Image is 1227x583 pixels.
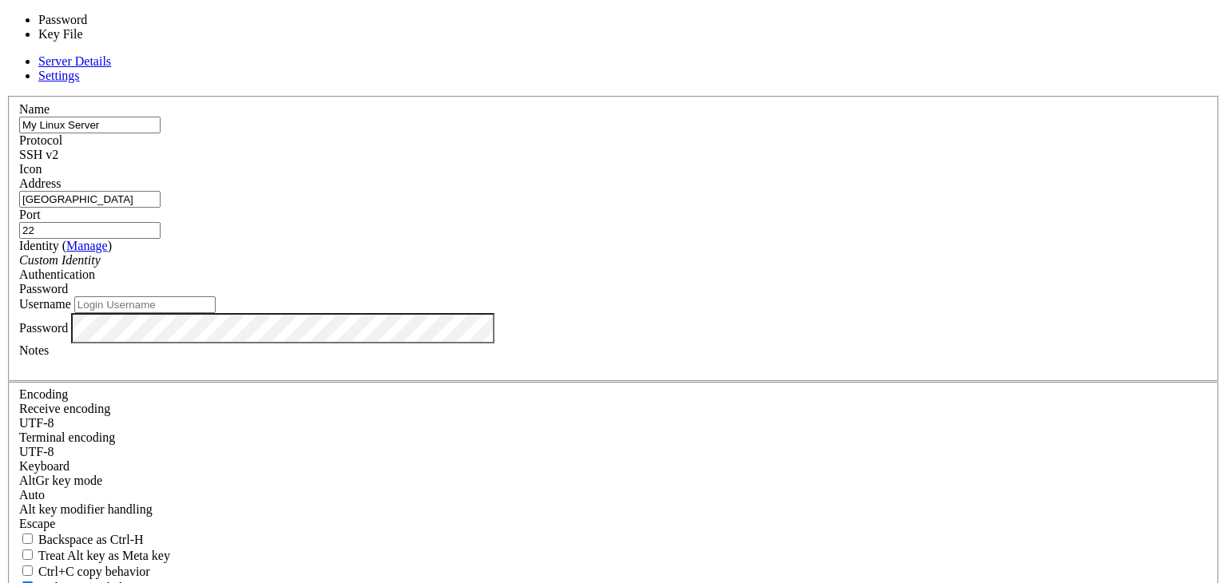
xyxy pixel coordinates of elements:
[19,343,49,357] label: Notes
[19,162,42,176] label: Icon
[38,549,170,562] span: Treat Alt key as Meta key
[19,445,54,458] span: UTF-8
[19,208,41,221] label: Port
[19,533,144,546] label: If true, the backspace should send BS ('\x08', aka ^H). Otherwise the backspace key should send '...
[19,416,54,430] span: UTF-8
[38,27,171,42] li: Key File
[62,239,112,252] span: ( )
[19,549,170,562] label: Whether the Alt key acts as a Meta key or as a distinct Alt key.
[38,54,111,68] a: Server Details
[19,117,161,133] input: Server Name
[19,565,150,578] label: Ctrl-C copies if true, send ^C to host if false. Ctrl-Shift-C sends ^C to host if true, copies if...
[19,133,62,147] label: Protocol
[19,176,61,190] label: Address
[19,268,95,281] label: Authentication
[74,296,216,313] input: Login Username
[19,474,102,487] label: Set the expected encoding for data received from the host. If the encodings do not match, visual ...
[19,459,69,473] label: Keyboard
[19,517,1208,531] div: Escape
[19,253,101,267] i: Custom Identity
[19,222,161,239] input: Port Number
[19,148,1208,162] div: SSH v2
[19,402,110,415] label: Set the expected encoding for data received from the host. If the encodings do not match, visual ...
[19,320,68,334] label: Password
[19,148,58,161] span: SSH v2
[19,430,115,444] label: The default terminal encoding. ISO-2022 enables character map translations (like graphics maps). ...
[38,565,150,578] span: Ctrl+C copy behavior
[19,297,71,311] label: Username
[19,191,161,208] input: Host Name or IP
[22,533,33,544] input: Backspace as Ctrl-H
[19,488,45,502] span: Auto
[38,533,144,546] span: Backspace as Ctrl-H
[38,13,171,27] li: Password
[19,416,1208,430] div: UTF-8
[19,102,50,116] label: Name
[19,282,68,295] span: Password
[66,239,108,252] a: Manage
[19,517,55,530] span: Escape
[22,549,33,560] input: Treat Alt key as Meta key
[19,282,1208,296] div: Password
[38,69,80,82] a: Settings
[19,502,153,516] label: Controls how the Alt key is handled. Escape: Send an ESC prefix. 8-Bit: Add 128 to the typed char...
[22,565,33,576] input: Ctrl+C copy behavior
[19,253,1208,268] div: Custom Identity
[19,239,112,252] label: Identity
[19,387,68,401] label: Encoding
[19,445,1208,459] div: UTF-8
[19,488,1208,502] div: Auto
